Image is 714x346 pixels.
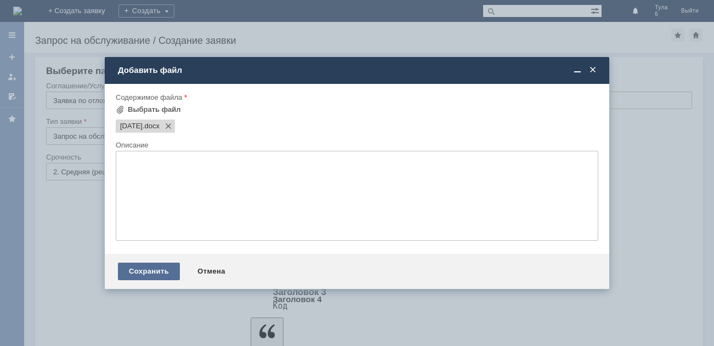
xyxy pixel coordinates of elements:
[120,122,143,131] span: 15.10.2025.docx
[116,94,596,101] div: Содержимое файла
[572,65,583,75] span: Свернуть (Ctrl + M)
[118,65,598,75] div: Добавить файл
[143,122,160,131] span: 15.10.2025.docx
[587,65,598,75] span: Закрыть
[4,4,160,13] div: Просьба удалить отложенные во вложении
[116,141,596,149] div: Описание
[128,105,181,114] div: Выбрать файл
